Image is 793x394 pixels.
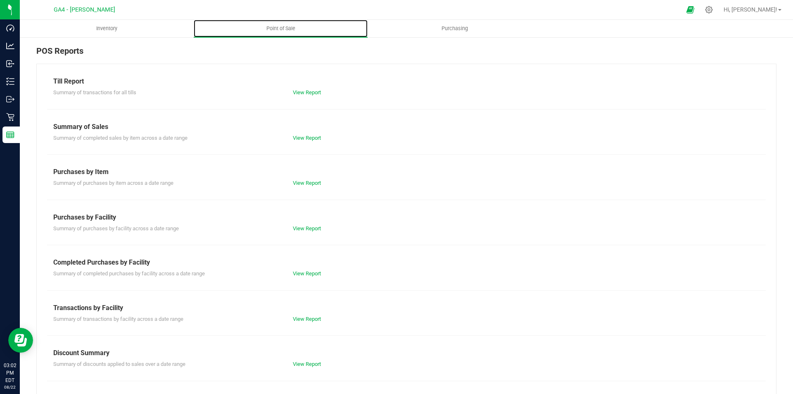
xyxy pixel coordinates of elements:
iframe: Resource center [8,328,33,353]
a: View Report [293,270,321,277]
inline-svg: Outbound [6,95,14,103]
p: 08/22 [4,384,16,390]
span: Inventory [85,25,128,32]
a: View Report [293,225,321,232]
span: Summary of completed sales by item across a date range [53,135,188,141]
inline-svg: Inbound [6,60,14,68]
a: Purchasing [368,20,541,37]
span: Point of Sale [255,25,306,32]
a: View Report [293,180,321,186]
div: Completed Purchases by Facility [53,258,760,267]
a: View Report [293,361,321,367]
span: Summary of purchases by item across a date range [53,180,173,186]
div: Manage settings [704,6,714,14]
p: 03:02 PM EDT [4,362,16,384]
div: Purchases by Item [53,167,760,177]
span: Purchasing [430,25,479,32]
a: Inventory [20,20,194,37]
inline-svg: Reports [6,131,14,139]
div: Transactions by Facility [53,303,760,313]
inline-svg: Analytics [6,42,14,50]
span: Summary of transactions for all tills [53,89,136,96]
div: Summary of Sales [53,122,760,132]
div: Purchases by Facility [53,213,760,222]
div: Till Report [53,76,760,86]
div: Discount Summary [53,348,760,358]
a: View Report [293,89,321,96]
span: Summary of purchases by facility across a date range [53,225,179,232]
span: Summary of completed purchases by facility across a date range [53,270,205,277]
span: Hi, [PERSON_NAME]! [724,6,777,13]
div: POS Reports [36,45,776,64]
inline-svg: Inventory [6,77,14,86]
a: View Report [293,135,321,141]
a: View Report [293,316,321,322]
span: Open Ecommerce Menu [681,2,700,18]
a: Point of Sale [194,20,368,37]
span: Summary of transactions by facility across a date range [53,316,183,322]
inline-svg: Dashboard [6,24,14,32]
span: GA4 - [PERSON_NAME] [54,6,115,13]
span: Summary of discounts applied to sales over a date range [53,361,185,367]
inline-svg: Retail [6,113,14,121]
